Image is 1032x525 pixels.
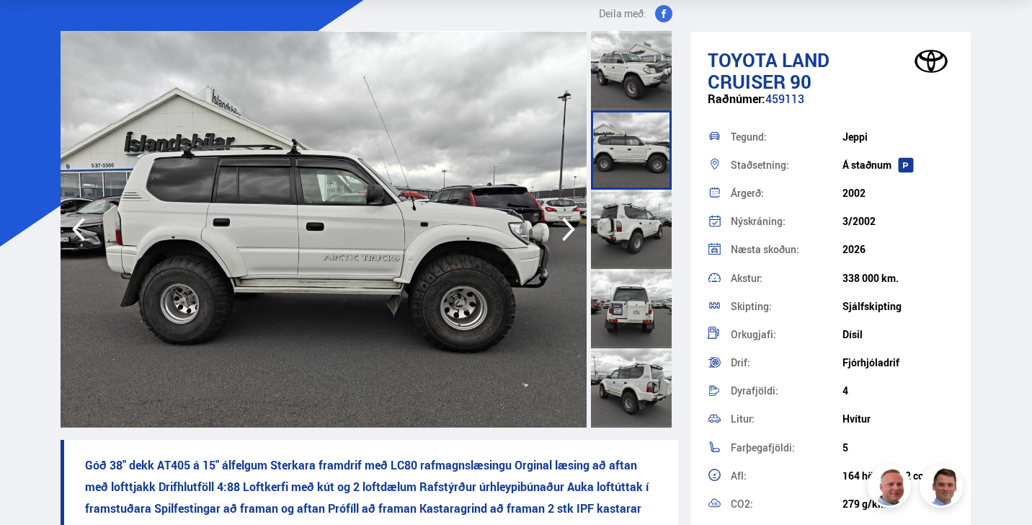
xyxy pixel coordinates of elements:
span: Deila með: [599,5,646,22]
div: 164 hö. / 2.982 cc. [842,470,954,482]
div: 4 [842,385,954,397]
div: 279 g/km [842,498,954,510]
span: Land Cruiser 90 [708,47,829,94]
div: Dyrafjöldi: [731,386,842,396]
div: Nýskráning: [731,216,842,226]
img: 3473730.jpeg [61,31,587,428]
div: Litur: [731,414,842,424]
div: Á staðnum [842,159,954,171]
div: Staðsetning: [731,160,842,170]
div: Akstur: [731,273,842,283]
div: Fjórhjóladrif [842,357,954,369]
div: 338 000 km. [842,273,954,284]
div: Tegund: [731,132,842,142]
div: 459113 [708,92,954,120]
div: Orkugjafi: [731,330,842,340]
img: siFngHWaQ9KaOqBr.png [870,467,913,510]
div: Jeppi [842,131,954,143]
div: Farþegafjöldi: [731,443,842,453]
div: 2026 [842,244,954,255]
div: Dísil [842,329,954,340]
div: CO2: [731,499,842,509]
span: Toyota [708,47,778,73]
div: Afl: [731,471,842,481]
button: Open LiveChat chat widget [12,6,55,49]
div: 5 [842,442,954,454]
img: FbJEzSuNWCJXmdc-.webp [922,467,965,510]
div: Skipting: [731,301,842,312]
span: Raðnúmer: [708,91,765,107]
div: Árgerð: [731,188,842,198]
div: 2002 [842,187,954,199]
div: Næsta skoðun: [731,244,842,255]
div: Drif: [731,358,842,368]
div: Sjálfskipting [842,301,954,312]
div: 3/2002 [842,216,954,227]
button: Deila með: [593,5,678,22]
img: brand logo [902,39,960,84]
div: Hvítur [842,413,954,425]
